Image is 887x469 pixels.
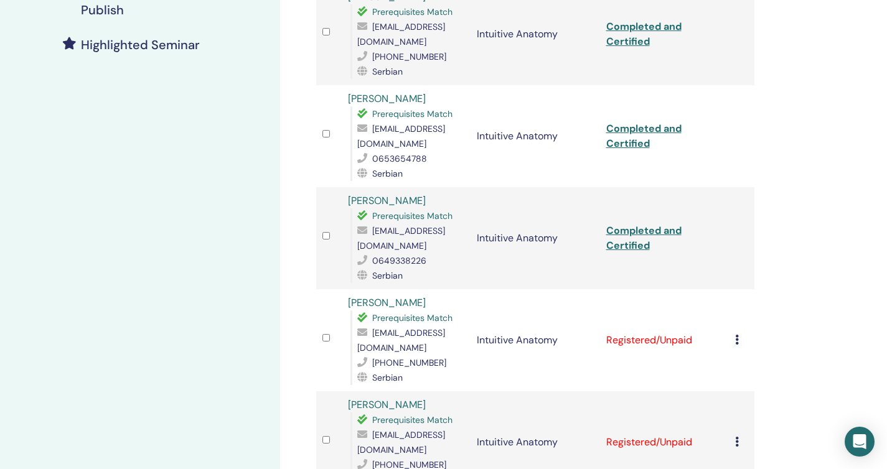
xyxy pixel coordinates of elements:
[606,20,682,48] a: Completed and Certified
[372,312,453,323] span: Prerequisites Match
[81,2,124,17] h4: Publish
[372,108,453,119] span: Prerequisites Match
[372,357,446,368] span: [PHONE_NUMBER]
[372,270,403,281] span: Serbian
[372,168,403,179] span: Serbian
[372,51,446,62] span: [PHONE_NUMBER]
[606,224,682,252] a: Completed and Certified
[81,37,200,52] h4: Highlighted Seminar
[372,6,453,17] span: Prerequisites Match
[471,289,599,391] td: Intuitive Anatomy
[471,85,599,187] td: Intuitive Anatomy
[372,414,453,425] span: Prerequisites Match
[357,21,445,47] span: [EMAIL_ADDRESS][DOMAIN_NAME]
[372,153,427,164] span: 0653654788
[357,327,445,353] span: [EMAIL_ADDRESS][DOMAIN_NAME]
[372,210,453,221] span: Prerequisites Match
[348,398,426,411] a: [PERSON_NAME]
[372,255,426,266] span: 0649338226
[372,66,403,77] span: Serbian
[372,372,403,383] span: Serbian
[357,123,445,149] span: [EMAIL_ADDRESS][DOMAIN_NAME]
[471,187,599,289] td: Intuitive Anatomy
[348,92,426,105] a: [PERSON_NAME]
[348,296,426,309] a: [PERSON_NAME]
[357,225,445,251] span: [EMAIL_ADDRESS][DOMAIN_NAME]
[357,429,445,455] span: [EMAIL_ADDRESS][DOMAIN_NAME]
[348,194,426,207] a: [PERSON_NAME]
[845,427,875,457] div: Open Intercom Messenger
[606,122,682,150] a: Completed and Certified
